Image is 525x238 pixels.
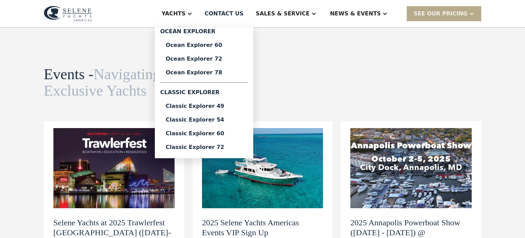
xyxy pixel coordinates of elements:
[155,27,253,158] nav: Yachts
[166,70,242,75] div: Ocean Explorer 78
[414,10,468,18] div: SEE Our Pricing
[160,113,248,127] a: Classic Explorer 54
[160,52,248,66] a: Ocean Explorer 72
[205,10,244,18] div: Contact US
[44,66,241,99] h1: Events -
[202,218,323,238] h2: 2025 Selene Yachts Americas Events VIP Sign Up
[160,38,248,52] a: Ocean Explorer 60
[166,145,242,150] div: Classic Explorer 72
[407,6,481,21] div: SEE Our Pricing
[44,6,92,22] img: logo
[166,42,242,48] div: Ocean Explorer 60
[160,86,248,99] div: Classic Explorer
[160,66,248,79] a: Ocean Explorer 78
[160,99,248,113] a: Classic Explorer 49
[256,10,309,18] div: Sales & Service
[162,10,186,18] div: Yachts
[44,66,239,99] span: Navigating the World of Exclusive Yachts
[166,117,242,123] div: Classic Explorer 54
[160,140,248,154] a: Classic Explorer 72
[166,56,242,62] div: Ocean Explorer 72
[330,10,381,18] div: News & EVENTS
[166,131,242,136] div: Classic Explorer 60
[160,127,248,140] a: Classic Explorer 60
[166,103,242,109] div: Classic Explorer 49
[160,27,248,38] div: Ocean Explorer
